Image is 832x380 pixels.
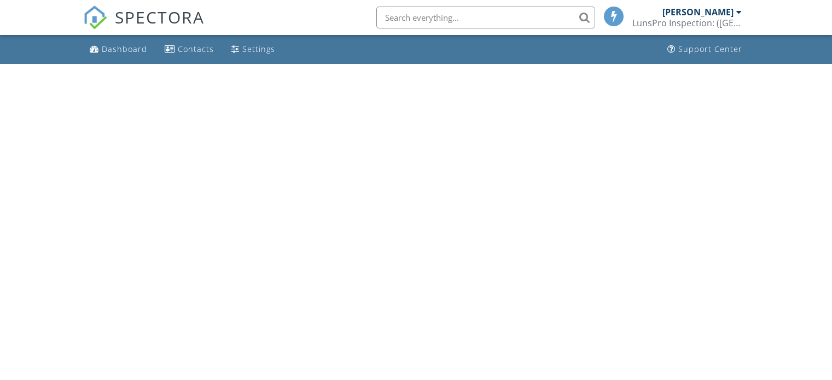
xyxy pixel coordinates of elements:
[115,5,205,28] span: SPECTORA
[227,39,280,60] a: Settings
[83,15,205,38] a: SPECTORA
[663,39,747,60] a: Support Center
[632,17,742,28] div: LunsPro Inspection: (Atlanta)
[376,7,595,28] input: Search everything...
[678,44,742,54] div: Support Center
[662,7,734,17] div: [PERSON_NAME]
[178,44,214,54] div: Contacts
[102,44,147,54] div: Dashboard
[242,44,275,54] div: Settings
[160,39,218,60] a: Contacts
[85,39,152,60] a: Dashboard
[83,5,107,30] img: The Best Home Inspection Software - Spectora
